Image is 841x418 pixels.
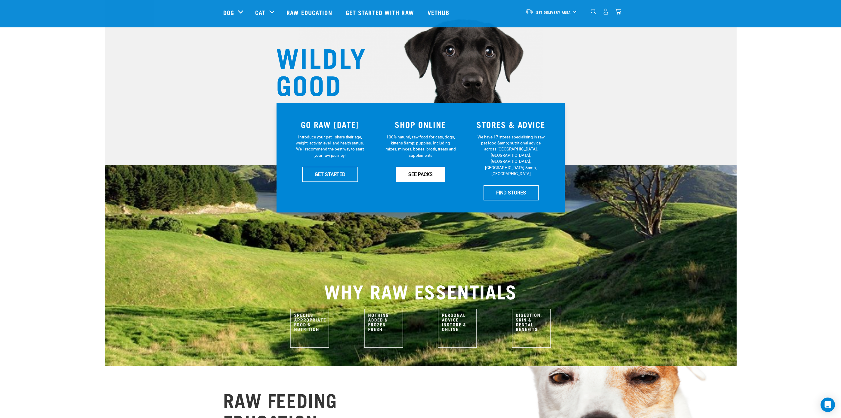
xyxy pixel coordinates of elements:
[289,120,372,129] h3: GO RAW [DATE]
[469,120,553,129] h3: STORES & ADVICE
[276,43,397,124] h1: WILDLY GOOD NUTRITION
[396,167,445,182] a: SEE PACKS
[536,11,571,13] span: Set Delivery Area
[591,9,596,14] img: home-icon-1@2x.png
[340,0,422,24] a: Get started with Raw
[385,134,456,159] p: 100% natural, raw food for cats, dogs, kittens &amp; puppies. Including mixes, minces, bones, bro...
[364,309,403,348] img: Nothing Added
[821,398,835,412] div: Open Intercom Messenger
[280,0,339,24] a: Raw Education
[422,0,457,24] a: Vethub
[615,8,621,15] img: home-icon@2x.png
[484,185,539,200] a: FIND STORES
[438,309,477,348] img: Personal Advice
[223,280,618,302] h2: WHY RAW ESSENTIALS
[295,134,365,159] p: Introduce your pet—share their age, weight, activity level, and health status. We'll recommend th...
[476,134,546,177] p: We have 17 stores specialising in raw pet food &amp; nutritional advice across [GEOGRAPHIC_DATA],...
[302,167,358,182] a: GET STARTED
[603,8,609,15] img: user.png
[290,309,329,348] img: Species Appropriate Nutrition
[512,309,551,348] img: Raw Benefits
[525,9,533,14] img: van-moving.png
[223,8,234,17] a: Dog
[255,8,265,17] a: Cat
[379,120,462,129] h3: SHOP ONLINE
